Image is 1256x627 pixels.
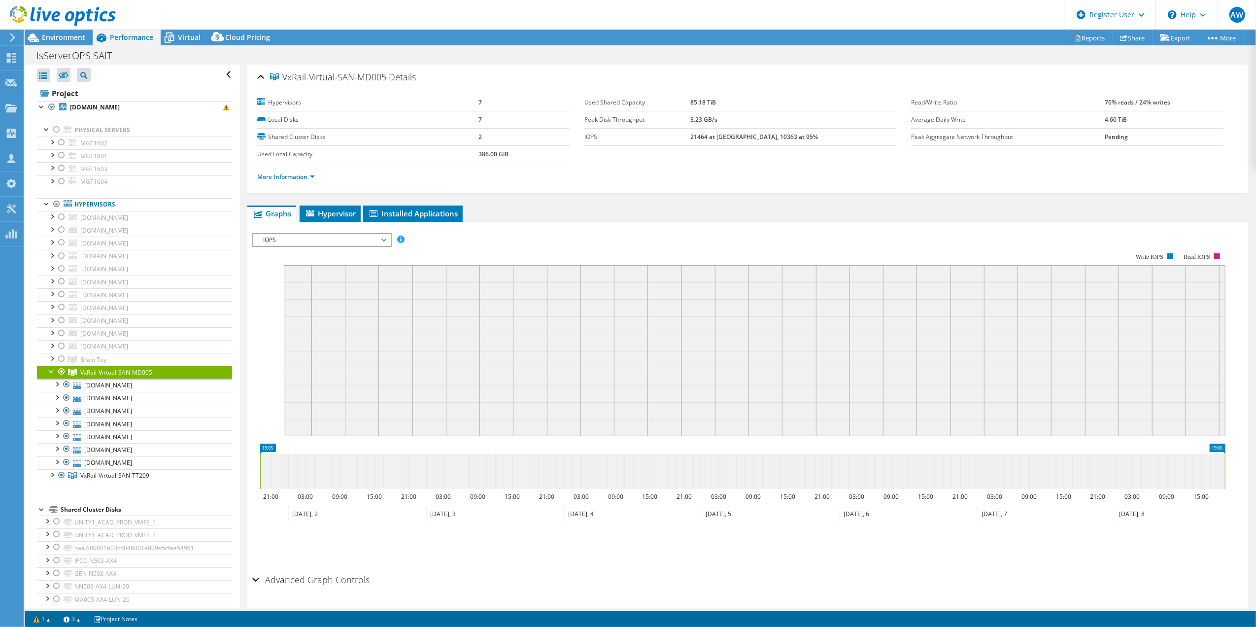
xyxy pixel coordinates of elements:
span: [DOMAIN_NAME] [80,239,128,247]
span: Cloud Pricing [225,33,270,42]
a: [DOMAIN_NAME] [37,418,232,430]
text: 21:00 [402,492,417,501]
text: 03:00 [574,492,589,501]
text: 21:00 [953,492,968,501]
text: 09:00 [884,492,899,501]
label: Read/Write Ratio [911,98,1105,107]
a: UNITY1_ACAD_PROD_VMFS_1 [37,516,232,528]
span: [DOMAIN_NAME] [80,342,128,350]
b: 386.00 GiB [478,150,509,158]
a: Reports [1066,30,1113,45]
text: 03:00 [849,492,865,501]
a: [DOMAIN_NAME] [37,456,232,469]
span: [DOMAIN_NAME] [80,213,128,222]
text: 21:00 [264,492,279,501]
a: MGT1602 [37,137,232,149]
span: AW [1229,7,1245,23]
label: Local Disks [257,115,478,125]
a: VxRail-Virtual-SAN-MD005 [37,366,232,379]
a: [DOMAIN_NAME] [37,301,232,314]
a: Physical Servers [37,124,232,137]
text: 09:00 [333,492,348,501]
a: [DOMAIN_NAME] [37,392,232,405]
text: 03:00 [1125,492,1140,501]
span: [DOMAIN_NAME] [80,316,128,325]
a: 1 [27,613,57,625]
span: [DOMAIN_NAME] [80,252,128,260]
text: 15:00 [505,492,520,501]
a: [DOMAIN_NAME] [37,211,232,224]
div: Shared Cluster Disks [61,504,232,516]
text: Write IOPS [1136,253,1163,260]
text: 15:00 [643,492,658,501]
label: Used Shared Capacity [584,98,690,107]
span: Brain Toy [80,355,106,364]
a: NN503-AX4-LUN-20 [37,580,232,593]
b: 21464 at [GEOGRAPHIC_DATA], 10363 at 95% [690,133,818,141]
span: VxRail-Virtual-SAN-MD005 [270,72,386,82]
a: [DOMAIN_NAME] [37,405,232,418]
span: MGT1601 [80,152,107,160]
text: 09:00 [609,492,624,501]
span: VxRail-Virtual-SAN-MD005 [80,368,152,377]
span: [DOMAIN_NAME] [80,329,128,338]
a: [DOMAIN_NAME] [37,101,232,114]
span: Graphs [252,209,291,218]
a: Hypervisors [37,198,232,211]
a: [DOMAIN_NAME] [37,276,232,288]
a: MA005-AX4-LUN-20 [37,593,232,606]
b: 4.60 TiB [1105,115,1127,124]
text: 09:00 [1022,492,1037,501]
a: Share [1113,30,1153,45]
text: 21:00 [1090,492,1106,501]
text: 15:00 [367,492,382,501]
span: Virtual [178,33,201,42]
a: [DOMAIN_NAME] [37,288,232,301]
a: Project Notes [87,613,144,625]
text: 03:00 [436,492,451,501]
span: Performance [110,33,153,42]
a: More Information [257,173,315,181]
a: VxRail-Virtual-SAN-TT209 [37,469,232,482]
h1: IsServerOPS SAIT [32,50,127,61]
span: [DOMAIN_NAME] [80,278,128,286]
label: Peak Disk Throughput [584,115,690,125]
text: 15:00 [781,492,796,501]
a: GEN-N503-AX4 [37,567,232,580]
a: [DOMAIN_NAME] [37,340,232,353]
label: Average Daily Write [911,115,1105,125]
label: Used Local Capacity [257,149,478,159]
span: Installed Applications [368,209,458,218]
span: Hypervisor [305,209,356,218]
a: Brain Toy [37,353,232,366]
a: [DOMAIN_NAME] [37,250,232,263]
text: 15:00 [918,492,934,501]
b: 2 [478,133,482,141]
text: 09:00 [471,492,486,501]
span: MGT1602 [80,139,107,147]
span: [DOMAIN_NAME] [80,265,128,273]
a: [DOMAIN_NAME] [37,379,232,391]
label: Peak Aggregate Network Throughput [911,132,1105,142]
text: 21:00 [677,492,692,501]
b: 7 [478,98,482,106]
a: UNITY1_ACAD_PROD_VMFS_2 [37,528,232,541]
a: 3 [57,613,87,625]
text: 03:00 [712,492,727,501]
a: More [1198,30,1244,45]
text: 15:00 [1056,492,1072,501]
a: naa.600601603cd048001e809e5cfee54961 [37,541,232,554]
b: 3.23 GB/s [690,115,717,124]
text: 15:00 [1194,492,1209,501]
a: MGT1601 [37,149,232,162]
label: Hypervisors [257,98,478,107]
a: [DOMAIN_NAME] [37,237,232,249]
text: 21:00 [540,492,555,501]
h2: Advanced Graph Controls [252,570,370,590]
text: 03:00 [298,492,313,501]
a: Export [1153,30,1198,45]
text: Read IOPS [1184,253,1211,260]
span: Details [389,71,416,83]
label: Shared Cluster Disks [257,132,478,142]
a: [DOMAIN_NAME] [37,263,232,276]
